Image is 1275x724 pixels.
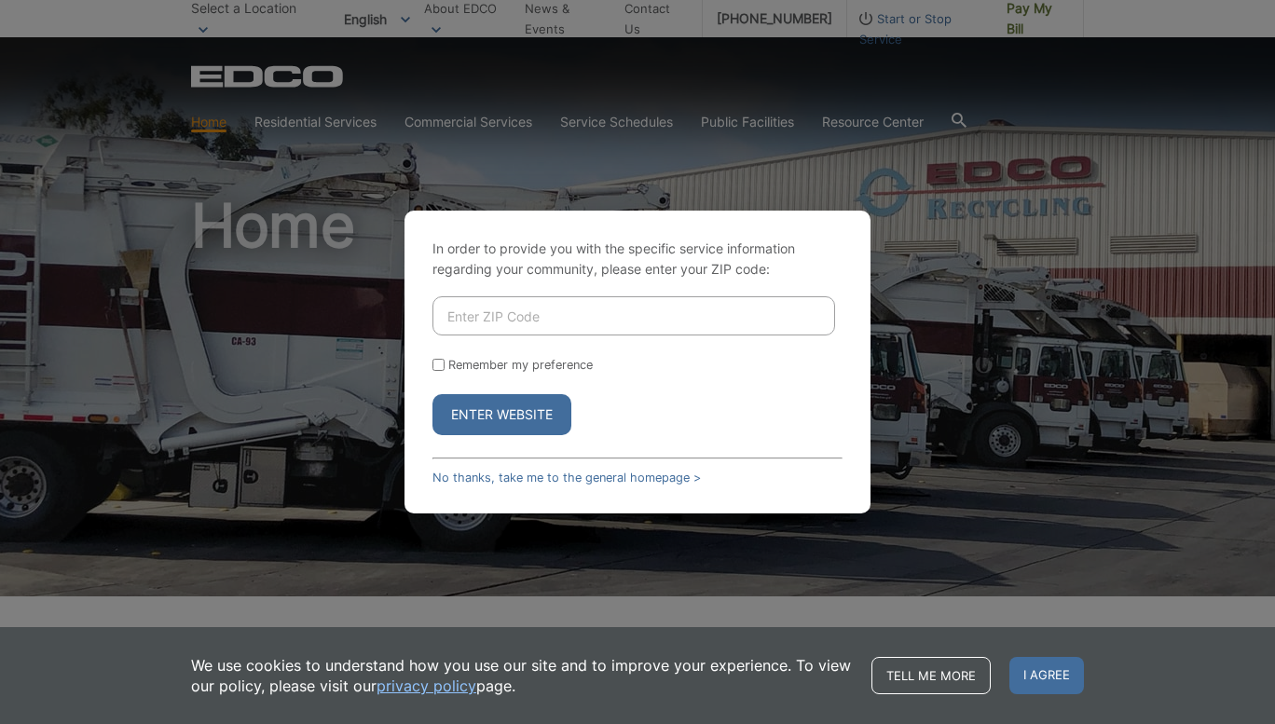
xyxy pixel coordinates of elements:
label: Remember my preference [448,358,593,372]
button: Enter Website [432,394,571,435]
p: We use cookies to understand how you use our site and to improve your experience. To view our pol... [191,655,853,696]
a: Tell me more [871,657,991,694]
p: In order to provide you with the specific service information regarding your community, please en... [432,239,843,280]
span: I agree [1009,657,1084,694]
a: privacy policy [377,676,476,696]
input: Enter ZIP Code [432,296,835,335]
a: No thanks, take me to the general homepage > [432,471,701,485]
